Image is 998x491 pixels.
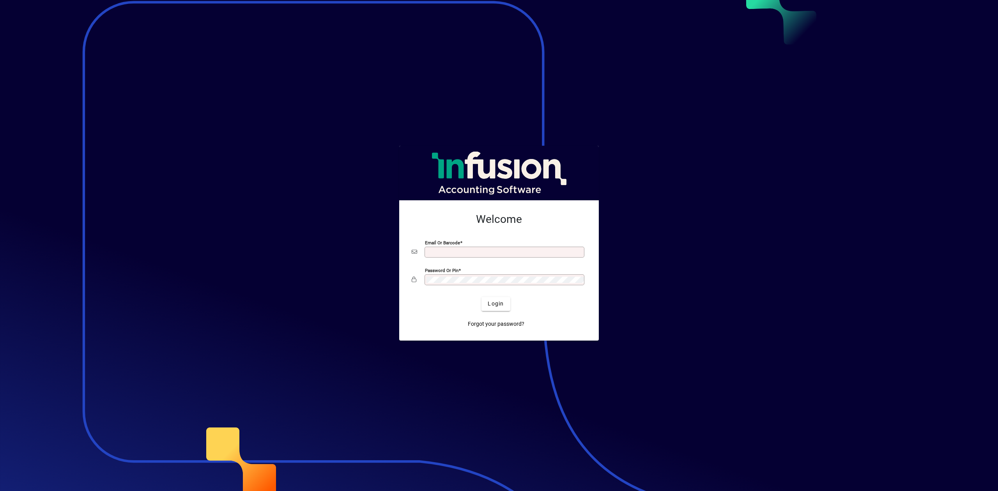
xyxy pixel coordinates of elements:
[412,213,586,226] h2: Welcome
[468,320,524,328] span: Forgot your password?
[425,267,458,273] mat-label: Password or Pin
[425,240,460,245] mat-label: Email or Barcode
[488,300,504,308] span: Login
[465,317,527,331] a: Forgot your password?
[481,297,510,311] button: Login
